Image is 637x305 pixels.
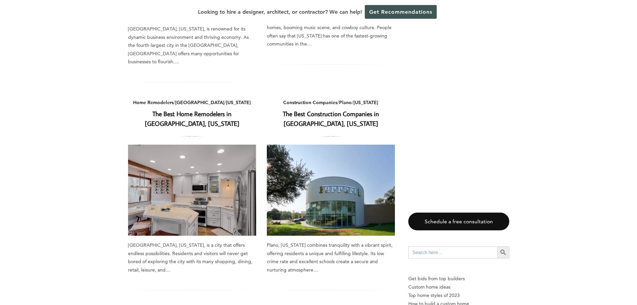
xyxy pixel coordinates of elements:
[128,25,256,66] div: [GEOGRAPHIC_DATA], [US_STATE], is renowned for its dynamic business environment and thriving econ...
[408,246,497,258] input: Search here...
[500,249,507,256] svg: Search
[267,98,395,107] div: / /
[408,275,509,283] p: Get bids from top builders
[408,283,509,291] a: Custom home ideas
[339,99,352,105] a: Plano
[267,241,395,274] div: Plano, [US_STATE] combines tranquility with a vibrant spirit, offering residents a unique and ful...
[226,99,251,105] a: [US_STATE]
[128,241,256,274] div: [GEOGRAPHIC_DATA], [US_STATE], is a city that offers endless possibilities. Residents and visitor...
[283,109,379,128] a: The Best Construction Companies in [GEOGRAPHIC_DATA], [US_STATE]
[408,291,509,300] a: Top home styles of 2023
[353,99,378,105] a: [US_STATE]
[145,109,239,128] a: The Best Home Remodelers in [GEOGRAPHIC_DATA], [US_STATE]
[175,99,224,105] a: [GEOGRAPHIC_DATA]
[283,99,337,105] a: Construction Companies
[267,15,395,48] div: [US_STATE] is known for its desert landscapes, ranch-style homes, booming music scene, and cowboy...
[365,5,437,19] a: Get Recommendations
[133,99,174,105] a: Home Remodelers
[408,213,509,230] a: Schedule a free consultation
[509,257,629,297] iframe: Drift Widget Chat Controller
[128,98,256,107] div: / /
[267,145,395,236] a: The Best Construction Companies in [GEOGRAPHIC_DATA], [US_STATE]
[128,145,256,236] a: The Best Home Remodelers in [GEOGRAPHIC_DATA], [US_STATE]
